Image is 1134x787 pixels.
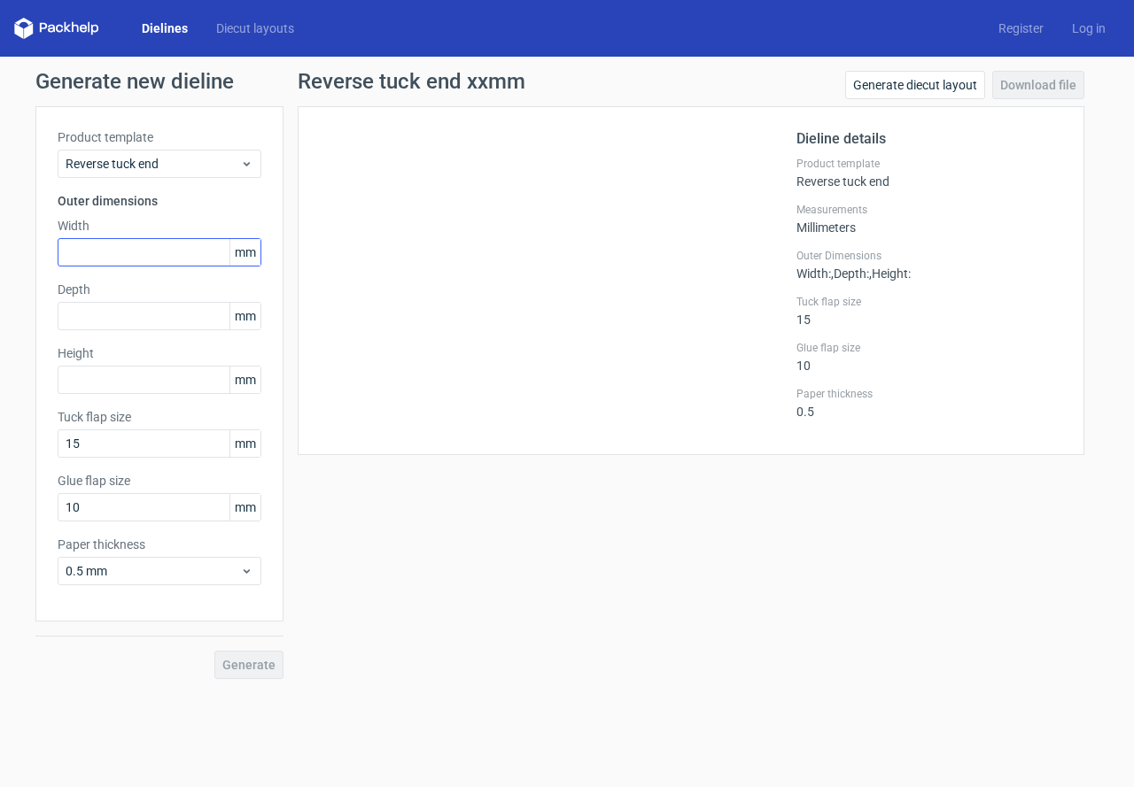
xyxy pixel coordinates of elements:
a: Dielines [128,19,202,37]
label: Tuck flap size [796,295,1062,309]
label: Paper thickness [58,536,261,553]
label: Glue flap size [58,472,261,490]
a: Register [984,19,1058,37]
label: Depth [58,281,261,298]
label: Outer Dimensions [796,249,1062,263]
span: Width : [796,266,831,281]
a: Log in [1058,19,1120,37]
label: Product template [796,157,1062,171]
span: mm [229,239,260,266]
span: mm [229,494,260,521]
span: , Height : [869,266,911,281]
span: 0.5 mm [66,562,240,580]
label: Tuck flap size [58,408,261,426]
h1: Reverse tuck end xxmm [298,71,525,92]
label: Width [58,217,261,235]
label: Measurements [796,203,1062,217]
span: mm [229,430,260,457]
label: Product template [58,128,261,146]
a: Generate diecut layout [845,71,985,99]
h2: Dieline details [796,128,1062,150]
div: 10 [796,341,1062,373]
span: Reverse tuck end [66,155,240,173]
label: Paper thickness [796,387,1062,401]
div: Millimeters [796,203,1062,235]
label: Height [58,344,261,362]
h1: Generate new dieline [35,71,1099,92]
a: Diecut layouts [202,19,308,37]
span: mm [229,303,260,329]
span: mm [229,366,260,393]
label: Glue flap size [796,341,1062,355]
div: 15 [796,295,1062,327]
h3: Outer dimensions [58,192,261,210]
span: , Depth : [831,266,869,281]
div: Reverse tuck end [796,157,1062,189]
div: 0.5 [796,387,1062,419]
